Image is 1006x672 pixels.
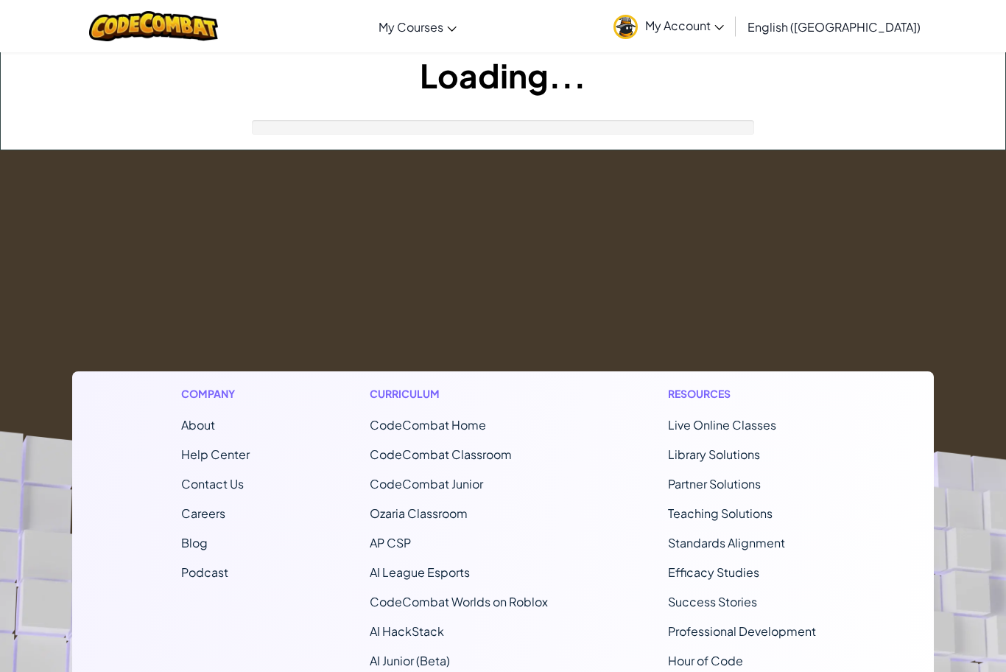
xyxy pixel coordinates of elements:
a: My Courses [371,7,464,46]
a: Partner Solutions [668,476,761,491]
a: Hour of Code [668,653,743,668]
a: Blog [181,535,208,550]
a: Podcast [181,564,228,580]
h1: Resources [668,386,825,402]
img: CodeCombat logo [89,11,218,41]
h1: Loading... [1,52,1005,98]
a: Professional Development [668,623,816,639]
img: avatar [613,15,638,39]
a: Library Solutions [668,447,760,462]
a: Teaching Solutions [668,505,773,521]
a: English ([GEOGRAPHIC_DATA]) [740,7,928,46]
span: CodeCombat Home [370,417,486,433]
a: CodeCombat Classroom [370,447,512,462]
a: Live Online Classes [668,417,776,433]
span: Contact Us [181,476,244,491]
a: CodeCombat Junior [370,476,483,491]
a: AP CSP [370,535,411,550]
a: My Account [606,3,731,49]
a: About [181,417,215,433]
a: Success Stories [668,594,757,609]
a: AI Junior (Beta) [370,653,450,668]
h1: Company [181,386,250,402]
a: Standards Alignment [668,535,785,550]
h1: Curriculum [370,386,548,402]
span: My Courses [379,19,443,35]
span: English ([GEOGRAPHIC_DATA]) [748,19,921,35]
a: CodeCombat Worlds on Roblox [370,594,548,609]
a: AI HackStack [370,623,444,639]
a: Careers [181,505,225,521]
a: Ozaria Classroom [370,505,468,521]
span: My Account [645,18,724,33]
a: Efficacy Studies [668,564,759,580]
a: Help Center [181,447,250,462]
a: AI League Esports [370,564,470,580]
